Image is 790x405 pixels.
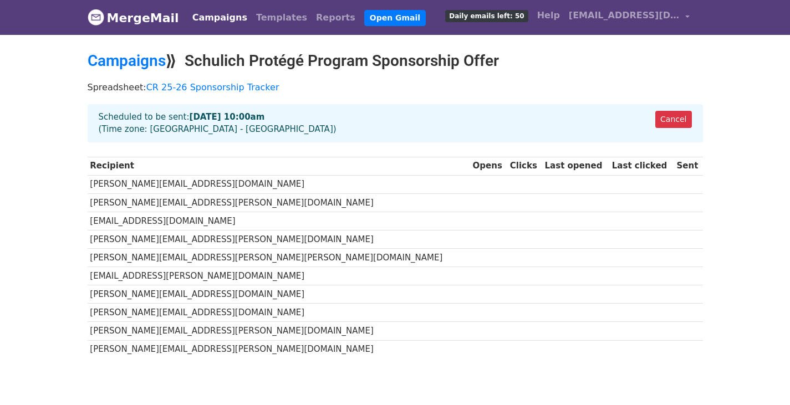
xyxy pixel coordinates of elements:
a: Help [533,4,564,27]
a: [EMAIL_ADDRESS][DOMAIN_NAME] [564,4,694,30]
h2: ⟫ Schulich Protégé Program Sponsorship Offer [88,52,703,70]
a: Daily emails left: 50 [441,4,532,27]
div: Scheduled to be sent: (Time zone: [GEOGRAPHIC_DATA] - [GEOGRAPHIC_DATA]) [88,104,703,142]
a: Cancel [655,111,691,128]
a: CR 25-26 Sponsorship Tracker [146,82,279,93]
td: [PERSON_NAME][EMAIL_ADDRESS][DOMAIN_NAME] [88,285,470,304]
th: Recipient [88,157,470,175]
iframe: Chat Widget [735,352,790,405]
td: [PERSON_NAME][EMAIL_ADDRESS][PERSON_NAME][PERSON_NAME][DOMAIN_NAME] [88,249,470,267]
td: [PERSON_NAME][EMAIL_ADDRESS][PERSON_NAME][DOMAIN_NAME] [88,230,470,248]
td: [PERSON_NAME][EMAIL_ADDRESS][DOMAIN_NAME] [88,175,470,193]
a: Reports [312,7,360,29]
strong: [DATE] 10:00am [190,112,265,122]
th: Last opened [542,157,609,175]
td: [PERSON_NAME][EMAIL_ADDRESS][PERSON_NAME][DOMAIN_NAME] [88,322,470,340]
td: [EMAIL_ADDRESS][DOMAIN_NAME] [88,212,470,230]
td: [PERSON_NAME][EMAIL_ADDRESS][PERSON_NAME][DOMAIN_NAME] [88,193,470,212]
td: [EMAIL_ADDRESS][PERSON_NAME][DOMAIN_NAME] [88,267,470,285]
img: MergeMail logo [88,9,104,25]
th: Last clicked [609,157,674,175]
th: Opens [470,157,507,175]
a: MergeMail [88,6,179,29]
th: Clicks [507,157,542,175]
a: Campaigns [88,52,166,70]
a: Campaigns [188,7,252,29]
td: [PERSON_NAME][EMAIL_ADDRESS][DOMAIN_NAME] [88,304,470,322]
a: Templates [252,7,312,29]
a: Open Gmail [364,10,426,26]
th: Sent [674,157,703,175]
span: Daily emails left: 50 [445,10,528,22]
p: Spreadsheet: [88,81,703,93]
td: [PERSON_NAME][EMAIL_ADDRESS][PERSON_NAME][DOMAIN_NAME] [88,340,470,358]
span: [EMAIL_ADDRESS][DOMAIN_NAME] [569,9,680,22]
